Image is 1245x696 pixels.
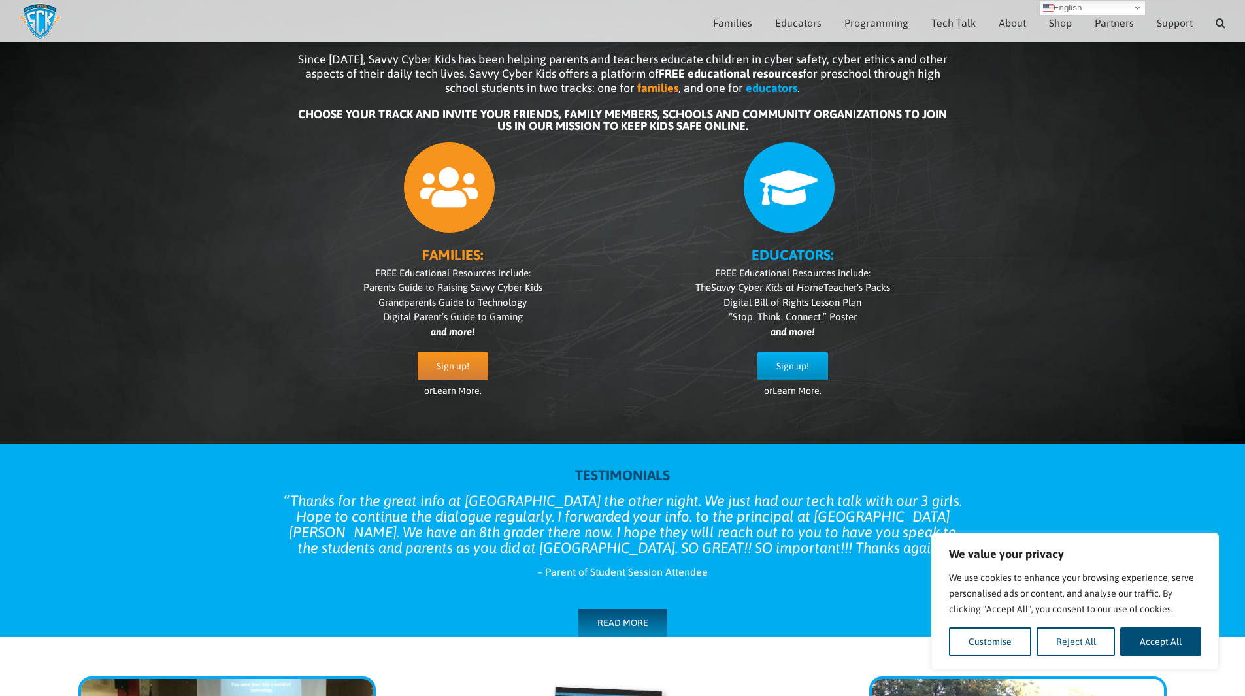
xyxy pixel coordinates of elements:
[723,297,861,308] span: Digital Bill of Rights Lesson Plan
[1049,18,1072,28] span: Shop
[418,352,488,380] a: Sign up!
[597,618,648,629] span: READ MORE
[757,352,828,380] a: Sign up!
[363,282,542,293] span: Parents Guide to Raising Savvy Cyber Kids
[1095,18,1134,28] span: Partners
[424,386,482,396] span: or .
[545,566,708,578] span: Parent of Student Session Attendee
[433,386,480,396] a: Learn More
[298,107,947,133] b: CHOOSE YOUR TRACK AND INVITE YOUR FRIENDS, FAMILY MEMBERS, SCHOOLS AND COMMUNITY ORGANIZATIONS TO...
[578,609,667,637] a: READ MORE
[637,81,678,95] b: families
[771,326,814,337] i: and more!
[298,52,948,95] span: Since [DATE], Savvy Cyber Kids has been helping parents and teachers educate children in cyber sa...
[772,386,820,396] a: Learn More
[949,627,1031,656] button: Customise
[844,18,908,28] span: Programming
[659,67,803,80] b: FREE educational resources
[746,81,797,95] b: educators
[375,267,531,278] span: FREE Educational Resources include:
[378,297,527,308] span: Grandparents Guide to Technology
[383,311,523,322] span: Digital Parent’s Guide to Gaming
[431,326,474,337] i: and more!
[715,267,871,278] span: FREE Educational Resources include:
[20,3,61,39] img: Savvy Cyber Kids Logo
[752,246,833,263] b: EDUCATORS:
[999,18,1026,28] span: About
[797,81,800,95] span: .
[1037,627,1116,656] button: Reject All
[711,282,823,293] i: Savvy Cyber Kids at Home
[678,81,743,95] span: , and one for
[575,467,670,484] strong: TESTIMONIALS
[775,18,822,28] span: Educators
[729,311,857,322] span: “Stop. Think. Connect.” Poster
[949,570,1201,617] p: We use cookies to enhance your browsing experience, serve personalised ads or content, and analys...
[422,246,483,263] b: FAMILIES:
[713,18,752,28] span: Families
[1043,3,1054,13] img: en
[764,386,822,396] span: or .
[1120,627,1201,656] button: Accept All
[283,493,963,555] blockquote: Thanks for the great info at [GEOGRAPHIC_DATA] the other night. We just had our tech talk with ou...
[931,18,976,28] span: Tech Talk
[1157,18,1193,28] span: Support
[695,282,890,293] span: The Teacher’s Packs
[949,546,1201,562] p: We value your privacy
[437,361,469,372] span: Sign up!
[776,361,809,372] span: Sign up!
